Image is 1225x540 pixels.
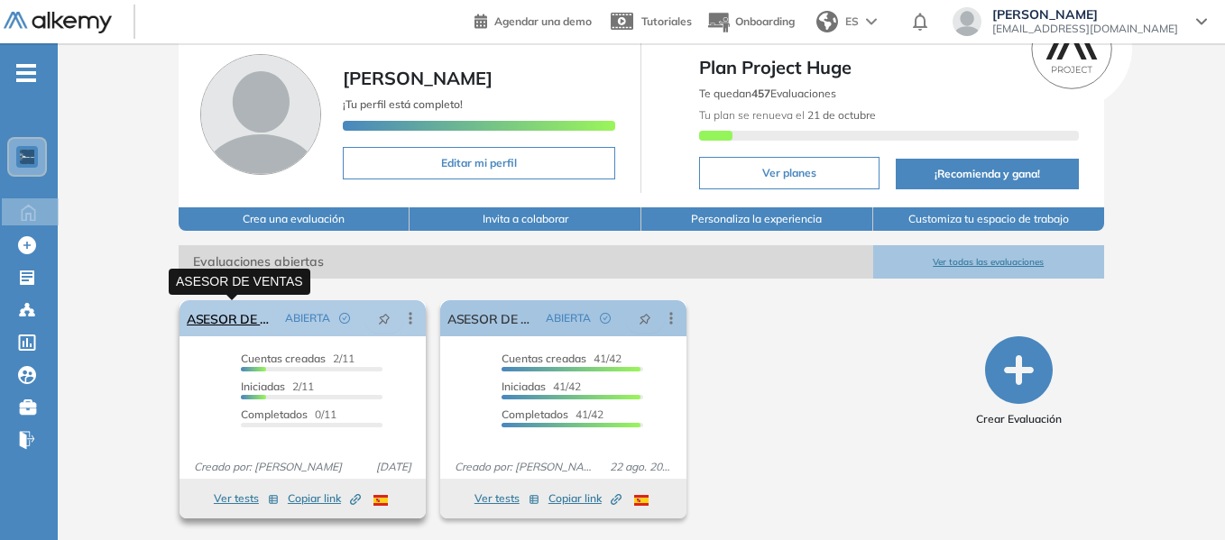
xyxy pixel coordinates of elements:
[735,14,795,28] span: Onboarding
[288,488,361,509] button: Copiar link
[896,159,1079,189] button: ¡Recomienda y gana!
[992,7,1178,22] span: [PERSON_NAME]
[873,245,1105,279] button: Ver todas las evaluaciones
[20,150,34,164] img: https://assets.alkemy.org/workspaces/1802/d452bae4-97f6-47ab-b3bf-1c40240bc960.jpg
[410,207,641,231] button: Invita a colaborar
[241,407,308,421] span: Completados
[634,495,649,506] img: ESP
[169,269,310,295] div: ASESOR DE VENTAS
[179,207,410,231] button: Crea una evaluación
[343,147,616,179] button: Editar mi perfil
[16,71,36,75] i: -
[373,495,388,506] img: ESP
[200,54,321,175] img: Foto de perfil
[494,14,592,28] span: Agendar una demo
[546,310,591,326] span: ABIERTA
[179,245,873,279] span: Evaluaciones abiertas
[976,336,1062,427] button: Crear Evaluación
[288,490,361,507] span: Copiar link
[502,407,603,421] span: 41/42
[699,54,1079,81] span: Plan Project Huge
[641,207,873,231] button: Personaliza la experiencia
[845,14,859,30] span: ES
[378,311,391,325] span: pushpin
[548,490,622,507] span: Copiar link
[187,300,278,336] a: ASESOR DE VENTAS
[976,411,1062,427] span: Crear Evaluación
[992,22,1178,36] span: [EMAIL_ADDRESS][DOMAIN_NAME]
[502,380,581,393] span: 41/42
[343,67,493,89] span: [PERSON_NAME]
[447,300,539,336] a: ASESOR DE VENTAS
[641,14,692,28] span: Tutoriales
[502,352,622,365] span: 41/42
[548,488,622,509] button: Copiar link
[603,459,679,475] span: 22 ago. 2025
[699,108,876,122] span: Tu plan se renueva el
[699,157,880,189] button: Ver planes
[625,304,665,333] button: pushpin
[364,304,404,333] button: pushpin
[4,12,112,34] img: Logo
[285,310,330,326] span: ABIERTA
[751,87,770,100] b: 457
[241,380,285,393] span: Iniciadas
[502,380,546,393] span: Iniciadas
[369,459,419,475] span: [DATE]
[241,380,314,393] span: 2/11
[241,352,355,365] span: 2/11
[241,407,336,421] span: 0/11
[866,18,877,25] img: arrow
[639,311,651,325] span: pushpin
[502,352,586,365] span: Cuentas creadas
[816,11,838,32] img: world
[699,87,836,100] span: Te quedan Evaluaciones
[474,488,539,509] button: Ver tests
[502,407,568,421] span: Completados
[873,207,1105,231] button: Customiza tu espacio de trabajo
[474,9,592,31] a: Agendar una demo
[343,97,463,111] span: ¡Tu perfil está completo!
[214,488,279,509] button: Ver tests
[339,313,350,324] span: check-circle
[805,108,876,122] b: 21 de octubre
[600,313,611,324] span: check-circle
[187,459,349,475] span: Creado por: [PERSON_NAME]
[706,3,795,41] button: Onboarding
[241,352,326,365] span: Cuentas creadas
[447,459,603,475] span: Creado por: [PERSON_NAME]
